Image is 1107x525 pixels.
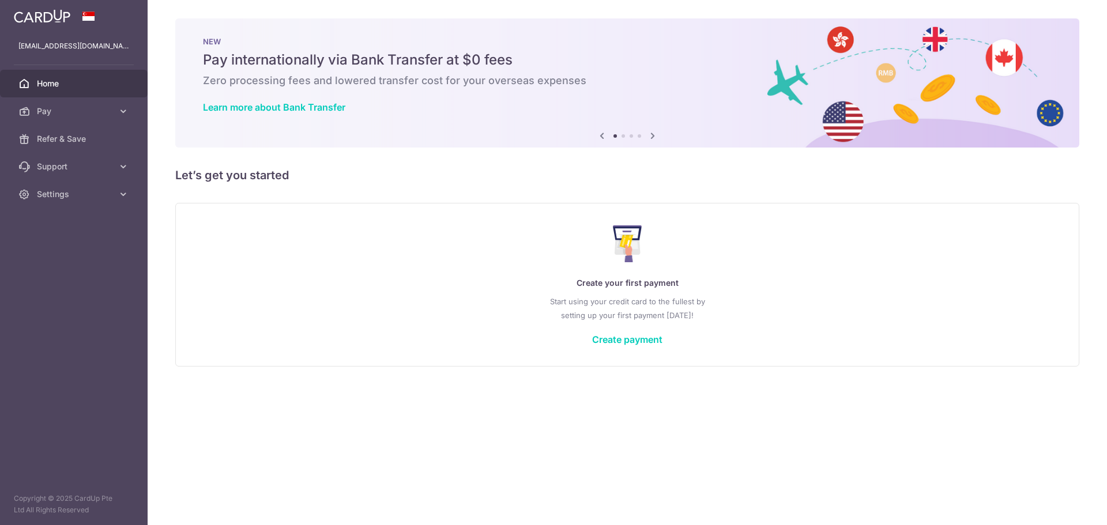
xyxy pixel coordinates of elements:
p: [EMAIL_ADDRESS][DOMAIN_NAME] [18,40,129,52]
h5: Let’s get you started [175,166,1079,184]
img: CardUp [14,9,70,23]
a: Learn more about Bank Transfer [203,101,345,113]
a: Create payment [592,334,662,345]
img: Bank transfer banner [175,18,1079,148]
span: Home [37,78,113,89]
span: Pay [37,105,113,117]
span: Support [37,161,113,172]
img: Make Payment [613,225,642,262]
h5: Pay internationally via Bank Transfer at $0 fees [203,51,1052,69]
p: NEW [203,37,1052,46]
p: Start using your credit card to the fullest by setting up your first payment [DATE]! [199,294,1056,322]
span: Settings [37,188,113,200]
h6: Zero processing fees and lowered transfer cost for your overseas expenses [203,74,1052,88]
p: Create your first payment [199,276,1056,290]
span: Refer & Save [37,133,113,145]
